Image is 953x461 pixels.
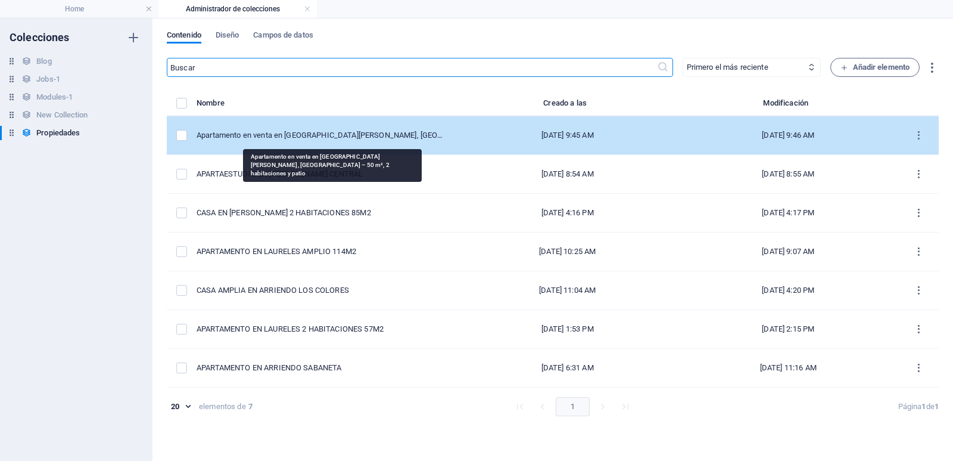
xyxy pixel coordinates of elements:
[197,324,447,335] div: APARTAMENTO EN LAURELES 2 HABITACIONES 57M2
[10,30,70,45] h6: Colecciones
[36,72,60,86] h6: Jobs-1
[197,169,447,180] div: APARTAESTUDIO EN MANRIQUE CENTRAL
[466,130,668,141] div: [DATE] 9:45 AM
[466,246,668,257] div: [DATE] 10:25 AM
[466,363,668,373] div: [DATE] 6:31 AM
[167,28,201,45] span: Contenido
[197,285,447,296] div: CASA AMPLIA EN ARRIENDO LOS COLORES
[199,401,246,412] div: elementos de
[509,397,637,416] nav: pagination navigation
[935,402,939,411] strong: 1
[687,285,889,296] div: [DATE] 4:20 PM
[36,126,80,140] h6: Propiedades
[687,363,889,373] div: [DATE] 11:16 AM
[216,28,239,45] span: Diseño
[167,96,939,388] table: items list
[158,2,317,16] h4: Administrador de colecciones
[921,402,926,411] strong: 1
[687,208,889,218] div: [DATE] 4:17 PM
[687,246,889,257] div: [DATE] 9:07 AM
[197,363,447,373] div: APARTAMENTO EN ARRIENDO SABANETA
[197,246,447,257] div: APARTAMENTO EN LAURELES AMPLIO 114M2
[248,401,253,412] strong: 7
[36,108,88,122] h6: New Collection
[197,208,447,218] div: CASA EN BELÉN ROSALES 2 HABITACIONES 85M2
[687,324,889,335] div: [DATE] 2:15 PM
[687,130,889,141] div: [DATE] 9:46 AM
[457,96,678,116] th: Creado a las
[466,169,668,180] div: [DATE] 8:54 AM
[466,324,668,335] div: [DATE] 1:53 PM
[197,130,447,141] div: Apartamento en venta en [GEOGRAPHIC_DATA][PERSON_NAME], [GEOGRAPHIC_DATA] – 50 m², 2 habitaciones...
[830,58,920,77] button: Añadir elemento
[840,60,910,75] span: Añadir elemento
[898,401,939,412] div: Página de
[197,96,457,116] th: Nombre
[466,285,668,296] div: [DATE] 11:04 AM
[126,30,141,45] i: Crear colección
[687,169,889,180] div: [DATE] 8:55 AM
[466,208,668,218] div: [DATE] 4:16 PM
[167,58,657,77] input: Buscar
[36,90,73,104] h6: Modules-1
[36,54,51,69] h6: Blog
[253,28,313,45] span: Campos de datos
[167,401,194,412] div: 20
[556,397,590,416] button: page 1
[678,96,899,116] th: Modificación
